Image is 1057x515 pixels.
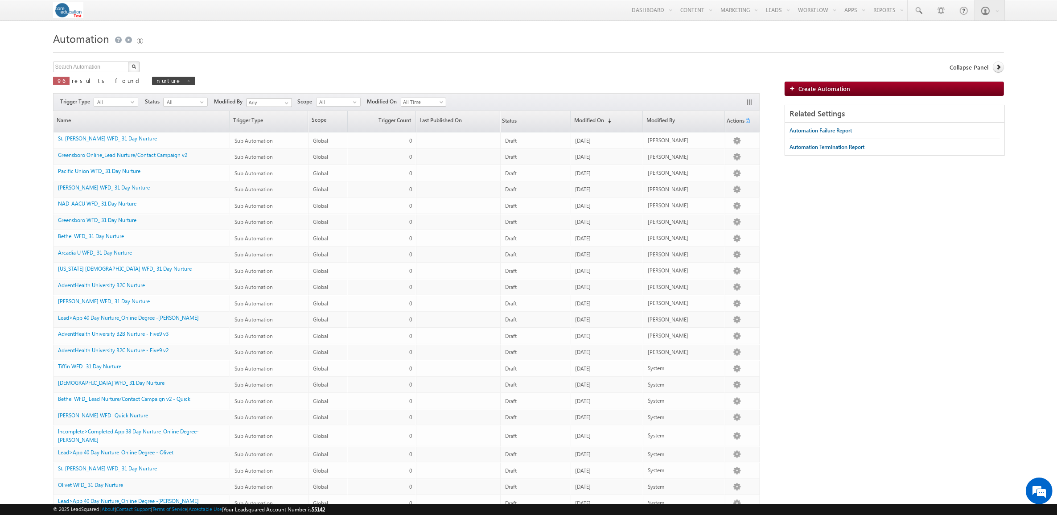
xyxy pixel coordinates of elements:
div: Related Settings [785,105,1004,123]
span: Sub Automation [234,300,273,307]
div: [PERSON_NAME] [648,234,721,242]
span: [DATE] [576,284,591,290]
div: [PERSON_NAME] [648,153,721,161]
a: Lead>App 40 Day Nurture_Online Degree -[PERSON_NAME] [58,498,199,504]
span: 96 [58,77,65,84]
span: Global [313,284,328,290]
span: [DATE] [576,333,591,339]
span: Status [145,98,163,106]
span: [DATE] [576,137,591,144]
div: System [648,450,721,458]
span: [DATE] [576,170,591,177]
a: Bethel WFD_ 31 Day Nurture [58,233,124,239]
a: Bethel WFD_ Lead Nurture/Contact Campaign v2 - Quick [58,396,190,402]
span: Draft [505,433,517,439]
span: [DATE] [576,365,591,372]
div: [PERSON_NAME] [648,299,721,307]
span: Global [313,365,328,372]
div: System [648,483,721,491]
a: Contact Support [116,506,151,512]
img: Search [132,64,136,69]
span: 0 [409,284,412,290]
div: System [648,466,721,474]
span: 0 [409,467,412,474]
span: Sub Automation [234,170,273,177]
span: Sub Automation [234,235,273,242]
span: All [164,98,200,106]
span: Global [313,218,328,225]
div: System [648,499,721,507]
a: Greensboro Online_Lead Nurture/Contact Campaign v2 [58,152,187,158]
span: Global [313,467,328,474]
span: 0 [409,365,412,372]
span: Global [313,500,328,507]
span: 0 [409,300,412,307]
span: 0 [409,137,412,144]
span: Draft [505,467,517,474]
div: System [648,432,721,440]
span: 0 [409,451,412,457]
a: Arcadia U WFD_ 31 Day Nurture [58,249,132,256]
span: Global [313,235,328,242]
div: [PERSON_NAME] [648,218,721,226]
a: Tiffin WFD_ 31 Day Nurture [58,363,121,370]
span: [DATE] [576,316,591,323]
span: Draft [505,398,517,404]
span: 0 [409,316,412,323]
span: Draft [505,186,517,193]
span: Global [313,333,328,339]
span: Draft [505,381,517,388]
span: Draft [505,284,517,290]
span: 0 [409,170,412,177]
img: add_icon.png [790,86,798,91]
span: Draft [505,170,517,177]
a: All Time [401,98,446,107]
span: Sub Automation [234,433,273,439]
a: Modified By [643,111,724,132]
span: [DATE] [576,268,591,274]
span: Global [313,316,328,323]
span: Modified On [367,98,401,106]
span: All [317,98,353,106]
span: Global [313,398,328,404]
span: Sub Automation [234,451,273,457]
span: 0 [409,268,412,274]
span: select [200,100,207,104]
span: (sorted descending) [604,117,611,124]
span: Global [313,170,328,177]
span: results found [72,77,143,84]
div: [PERSON_NAME] [648,169,721,177]
span: [DATE] [576,500,591,507]
span: Scope [298,98,316,106]
span: Scope [308,111,347,132]
a: Automation Termination Report [790,139,864,155]
span: select [131,100,138,104]
span: Draft [505,414,517,420]
span: Sub Automation [234,467,273,474]
div: [PERSON_NAME] [648,136,721,144]
span: [DATE] [576,381,591,388]
span: © 2025 LeadSquared | | | | | [53,505,325,514]
a: Trigger Type [230,111,308,132]
span: Draft [505,202,517,209]
span: Global [313,186,328,193]
span: Draft [505,235,517,242]
span: [DATE] [576,218,591,225]
div: [PERSON_NAME] [648,332,721,340]
a: Incomplete>Completed App 38 Day Nurture_Online Degree-[PERSON_NAME] [58,428,199,443]
span: [DATE] [576,202,591,209]
a: About [102,506,115,512]
a: [DEMOGRAPHIC_DATA] WFD_ 31 Day Nurture [58,379,165,386]
a: AdventHealth University B2C Nurture - Five9 v2 [58,347,169,354]
a: [PERSON_NAME] WFD_ 31 Day Nurture [58,184,150,191]
span: Draft [505,365,517,372]
a: Olivet WFD_ 31 Day Nurture [58,482,123,488]
div: [PERSON_NAME] [648,283,721,291]
span: [DATE] [576,300,591,307]
a: Show All Items [280,99,291,107]
a: Trigger Count [348,111,415,132]
span: Sub Automation [234,365,273,372]
span: 0 [409,483,412,490]
a: Automation Failure Report [790,123,852,139]
span: Sub Automation [234,333,273,339]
